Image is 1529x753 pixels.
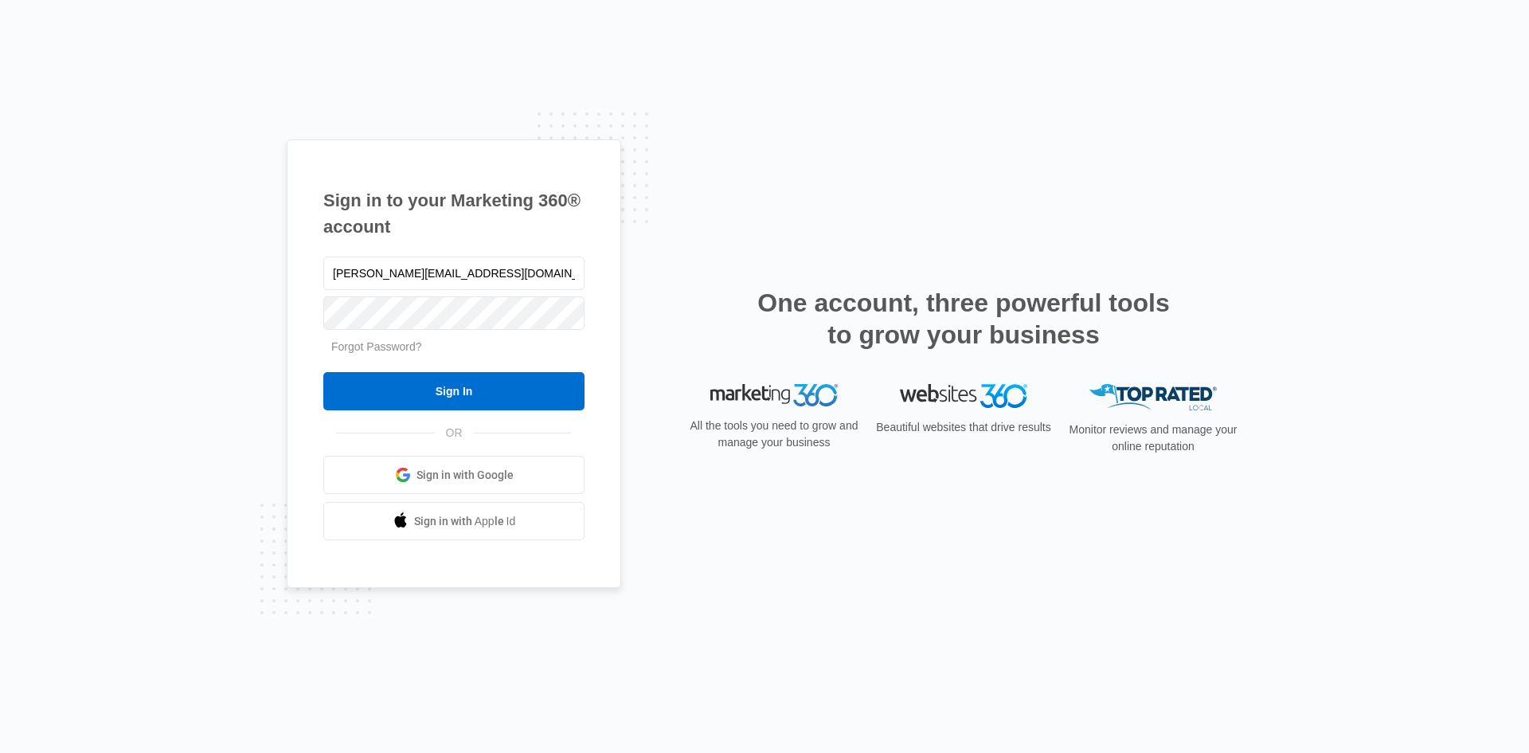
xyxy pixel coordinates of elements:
a: Sign in with Apple Id [323,502,585,540]
img: Marketing 360 [710,384,838,406]
h1: Sign in to your Marketing 360® account [323,187,585,240]
a: Sign in with Google [323,456,585,494]
span: Sign in with Google [416,467,514,484]
input: Email [323,257,585,290]
p: Beautiful websites that drive results [874,419,1053,436]
h2: One account, three powerful tools to grow your business [753,287,1175,351]
a: Forgot Password? [331,340,422,353]
img: Top Rated Local [1089,384,1217,410]
span: Sign in with Apple Id [414,513,516,530]
input: Sign In [323,372,585,410]
p: All the tools you need to grow and manage your business [685,418,863,451]
img: Websites 360 [900,384,1027,407]
p: Monitor reviews and manage your online reputation [1064,422,1242,455]
span: OR [435,425,474,441]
